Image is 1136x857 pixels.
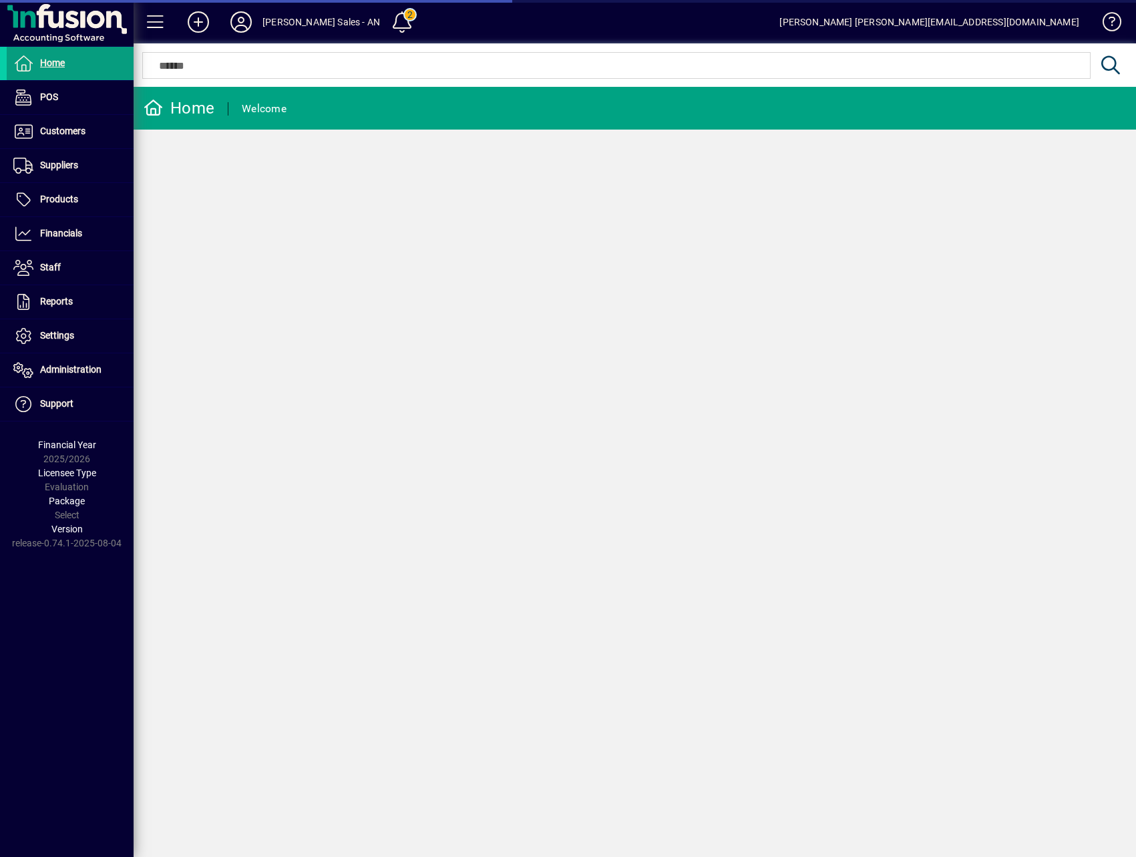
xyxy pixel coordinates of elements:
a: Products [7,183,134,216]
a: Staff [7,251,134,285]
a: Customers [7,115,134,148]
span: Licensee Type [38,468,96,478]
a: Administration [7,353,134,387]
button: Profile [220,10,262,34]
span: Settings [40,330,74,341]
span: Reports [40,296,73,307]
span: Version [51,524,83,534]
span: Package [49,496,85,506]
div: [PERSON_NAME] [PERSON_NAME][EMAIL_ADDRESS][DOMAIN_NAME] [779,11,1079,33]
a: POS [7,81,134,114]
span: Home [40,57,65,68]
button: Add [177,10,220,34]
a: Reports [7,285,134,319]
div: Home [144,98,214,119]
a: Support [7,387,134,421]
span: Financials [40,228,82,238]
span: Administration [40,364,102,375]
a: Financials [7,217,134,250]
span: POS [40,92,58,102]
a: Settings [7,319,134,353]
span: Support [40,398,73,409]
span: Products [40,194,78,204]
a: Suppliers [7,149,134,182]
span: Customers [40,126,85,136]
span: Financial Year [38,440,96,450]
span: Staff [40,262,61,273]
div: [PERSON_NAME] Sales - AN [262,11,380,33]
a: Knowledge Base [1093,3,1119,46]
span: Suppliers [40,160,78,170]
div: Welcome [242,98,287,120]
